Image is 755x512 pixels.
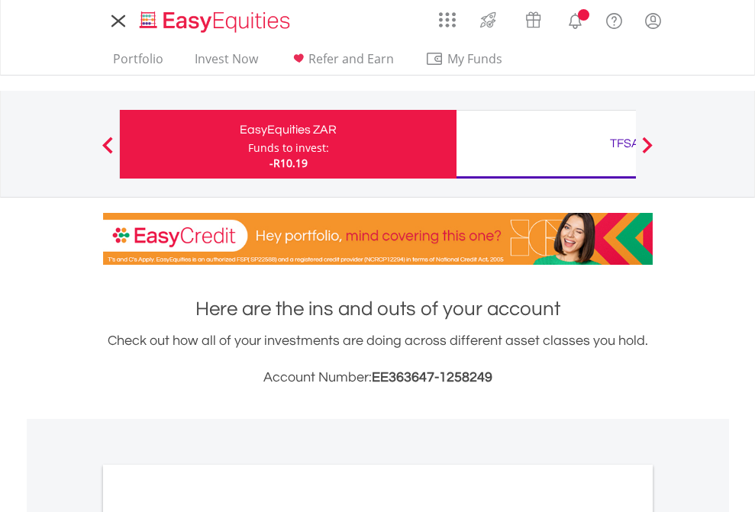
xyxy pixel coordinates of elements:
a: AppsGrid [429,4,466,28]
img: vouchers-v2.svg [521,8,546,32]
span: My Funds [425,49,525,69]
div: Check out how all of your investments are doing across different asset classes you hold. [103,330,653,388]
button: Previous [92,144,123,159]
a: My Profile [634,4,673,37]
button: Next [632,144,663,159]
a: Home page [134,4,296,34]
h1: Here are the ins and outs of your account [103,295,653,323]
h3: Account Number: [103,367,653,388]
span: -R10.19 [269,156,308,170]
img: grid-menu-icon.svg [439,11,456,28]
a: Notifications [556,4,595,34]
span: EE363647-1258249 [372,370,492,385]
a: FAQ's and Support [595,4,634,34]
a: Portfolio [107,51,169,75]
a: Vouchers [511,4,556,32]
img: EasyEquities_Logo.png [137,9,296,34]
div: EasyEquities ZAR [129,119,447,140]
a: Invest Now [189,51,264,75]
img: EasyCredit Promotion Banner [103,213,653,265]
div: Funds to invest: [248,140,329,156]
a: Refer and Earn [283,51,400,75]
img: thrive-v2.svg [476,8,501,32]
span: Refer and Earn [308,50,394,67]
